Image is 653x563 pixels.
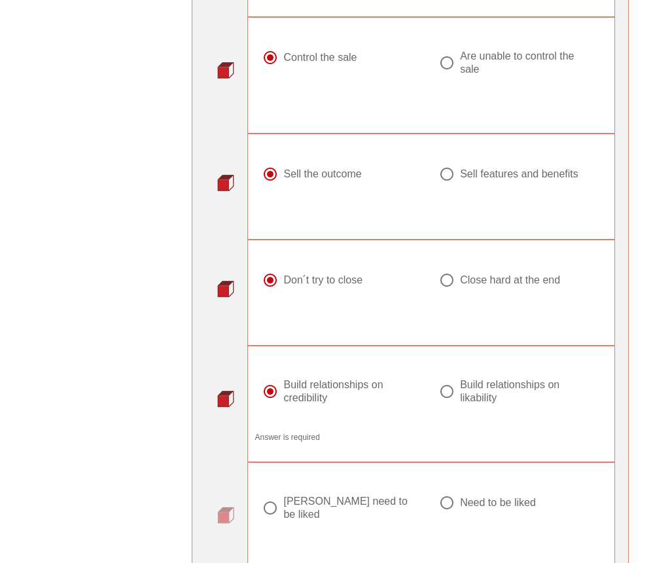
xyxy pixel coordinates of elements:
div: Are unable to control the sale [460,50,590,76]
img: question-bullet-actve.png [217,280,234,297]
div: Don ́t try to close [283,274,362,287]
div: Close hard at the end [460,274,560,287]
div: Answer is required [255,433,319,441]
div: [PERSON_NAME] need to be liked [283,495,413,521]
img: question-bullet-actve.png [217,174,234,191]
img: question-bullet-actve.png [217,390,234,407]
div: Build relationships on likability [460,378,590,405]
div: Sell the outcome [283,168,361,181]
img: question-bullet-actve.png [217,62,234,79]
div: Sell features and benefits [460,168,578,181]
div: Need to be liked [460,496,536,509]
img: question-bullet.png [217,507,234,524]
div: Control the sale [283,51,357,64]
div: Build relationships on credibility [283,378,413,405]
